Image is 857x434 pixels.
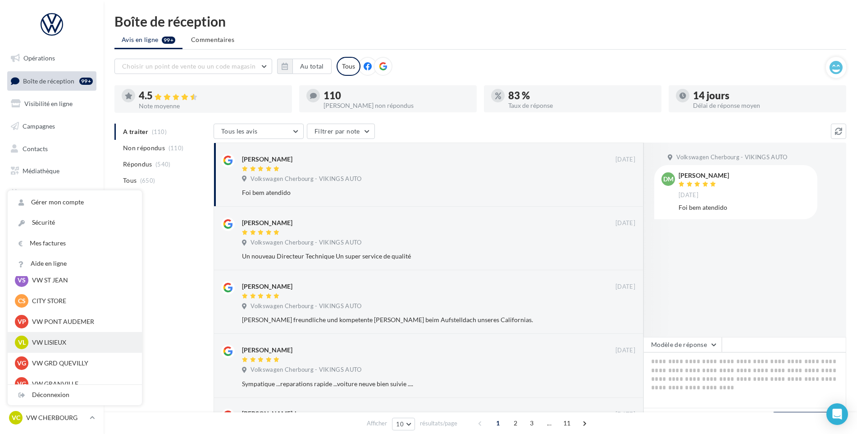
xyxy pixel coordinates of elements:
div: [PERSON_NAME] freundliche und kompetente [PERSON_NAME] beim Aufstelldach unseres Californias. [242,315,577,324]
span: Contacts [23,144,48,152]
span: Visibilité en ligne [24,100,73,107]
button: 10 [392,418,415,430]
button: Au total [292,59,332,74]
div: [PERSON_NAME] [242,282,292,291]
span: Volkswagen Cherbourg - VIKINGS AUTO [251,239,361,247]
span: Choisir un point de vente ou un code magasin [122,62,255,70]
span: Opérations [23,54,55,62]
a: Mes factures [8,233,142,254]
span: ... [542,416,556,430]
span: Campagnes [23,122,55,130]
a: Aide en ligne [8,254,142,274]
span: VC [12,413,20,422]
span: VG [17,359,26,368]
button: Choisir un point de vente ou un code magasin [114,59,272,74]
div: Open Intercom Messenger [826,403,848,425]
span: (540) [155,161,171,168]
div: Un nouveau Directeur Technique Un super service de qualité [242,252,577,261]
a: PLV et print personnalisable [5,207,98,233]
span: [DATE] [615,219,635,227]
div: 4.5 [139,91,285,101]
p: VW PONT AUDEMER [32,317,131,326]
span: Tous les avis [221,127,258,135]
span: Volkswagen Cherbourg - VIKINGS AUTO [676,153,787,162]
span: (110) [169,144,184,152]
span: VP [18,317,26,326]
div: Déconnexion [8,385,142,405]
span: 1 [491,416,505,430]
div: Foi bem atendido [679,203,810,212]
span: CS [18,296,26,305]
span: Tous [123,176,137,185]
div: 14 jours [693,91,839,101]
p: VW GRANVILLE [32,379,131,388]
a: Contacts [5,139,98,158]
button: Au total [277,59,332,74]
span: VS [18,276,26,285]
div: [PERSON_NAME] [242,218,292,227]
a: Visibilité en ligne [5,94,98,113]
div: Foi bem atendido [242,188,577,197]
div: Sympatique ...reparations rapide ...voiture neuve bien suivie .... [242,379,577,388]
a: Campagnes DataOnDemand [5,236,98,263]
span: [DATE] [615,346,635,355]
a: Calendrier [5,184,98,203]
span: VL [18,338,26,347]
span: Volkswagen Cherbourg - VIKINGS AUTO [251,302,361,310]
span: Commentaires [191,35,234,44]
p: CITY STORE [32,296,131,305]
p: VW CHERBOURG [26,413,86,422]
span: Non répondus [123,143,165,152]
p: VW ST JEAN [32,276,131,285]
div: Délai de réponse moyen [693,102,839,109]
span: [DATE] [615,411,635,419]
div: Taux de réponse [508,102,654,109]
span: Médiathèque [23,167,59,175]
button: Filtrer par note [307,124,375,139]
span: résultats/page [420,419,457,428]
span: [DATE] [679,191,698,199]
span: DM [663,175,674,184]
p: VW GRD QUEVILLY [32,359,131,368]
div: [PERSON_NAME] [242,155,292,164]
span: 10 [396,420,404,428]
a: Médiathèque [5,162,98,180]
span: 3 [524,416,539,430]
div: [PERSON_NAME] non répondus [324,102,470,109]
span: Volkswagen Cherbourg - VIKINGS AUTO [251,366,361,374]
div: [PERSON_NAME]-horn [242,409,308,418]
span: Afficher [367,419,387,428]
span: Volkswagen Cherbourg - VIKINGS AUTO [251,175,361,183]
span: Répondus [123,160,152,169]
div: Boîte de réception [114,14,846,28]
span: [DATE] [615,283,635,291]
div: Tous [337,57,360,76]
div: 110 [324,91,470,101]
span: VG [17,379,26,388]
span: Calendrier [23,189,53,197]
a: Sécurité [8,212,142,233]
span: 11 [560,416,574,430]
span: (650) [140,177,155,184]
div: Note moyenne [139,103,285,109]
a: Opérations [5,49,98,68]
div: [PERSON_NAME] [242,346,292,355]
span: 2 [508,416,523,430]
a: Boîte de réception99+ [5,71,98,91]
a: Campagnes [5,117,98,136]
div: [PERSON_NAME] [679,172,729,179]
a: VC VW CHERBOURG [7,409,96,426]
button: Modèle de réponse [643,337,722,352]
p: VW LISIEUX [32,338,131,347]
span: [DATE] [615,156,635,164]
button: Tous les avis [214,124,304,139]
div: 83 % [508,91,654,101]
a: Gérer mon compte [8,192,142,212]
div: 99+ [79,78,93,85]
span: Boîte de réception [23,77,74,84]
